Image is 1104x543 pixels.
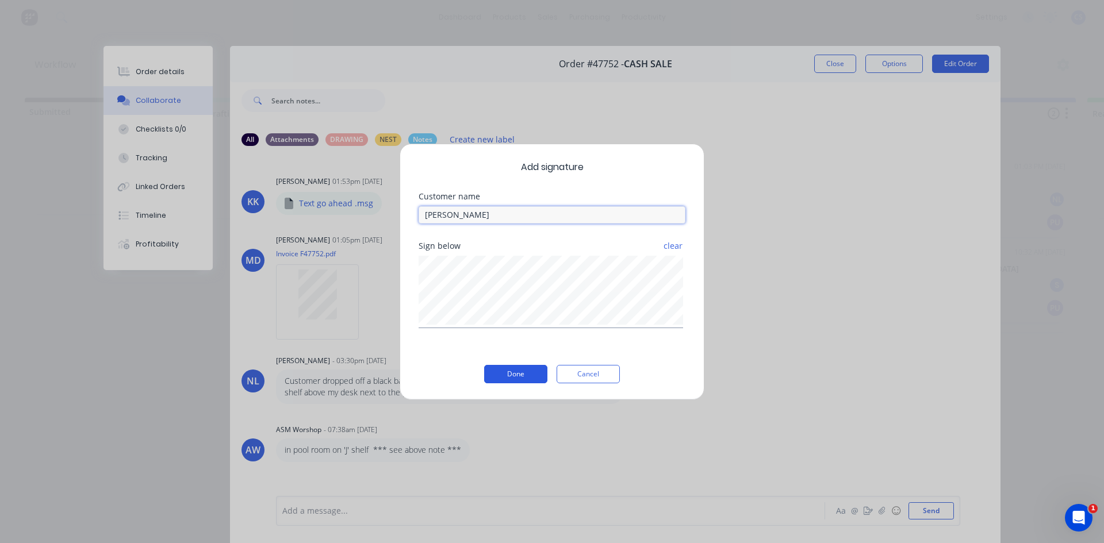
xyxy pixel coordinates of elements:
button: clear [663,236,683,256]
button: Done [484,365,547,383]
button: Cancel [557,365,620,383]
div: Sign below [419,242,685,250]
input: Enter customer name [419,206,685,224]
span: 1 [1088,504,1098,513]
span: Add signature [419,160,685,174]
div: Customer name [419,192,685,201]
iframe: Intercom live chat [1065,504,1092,532]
